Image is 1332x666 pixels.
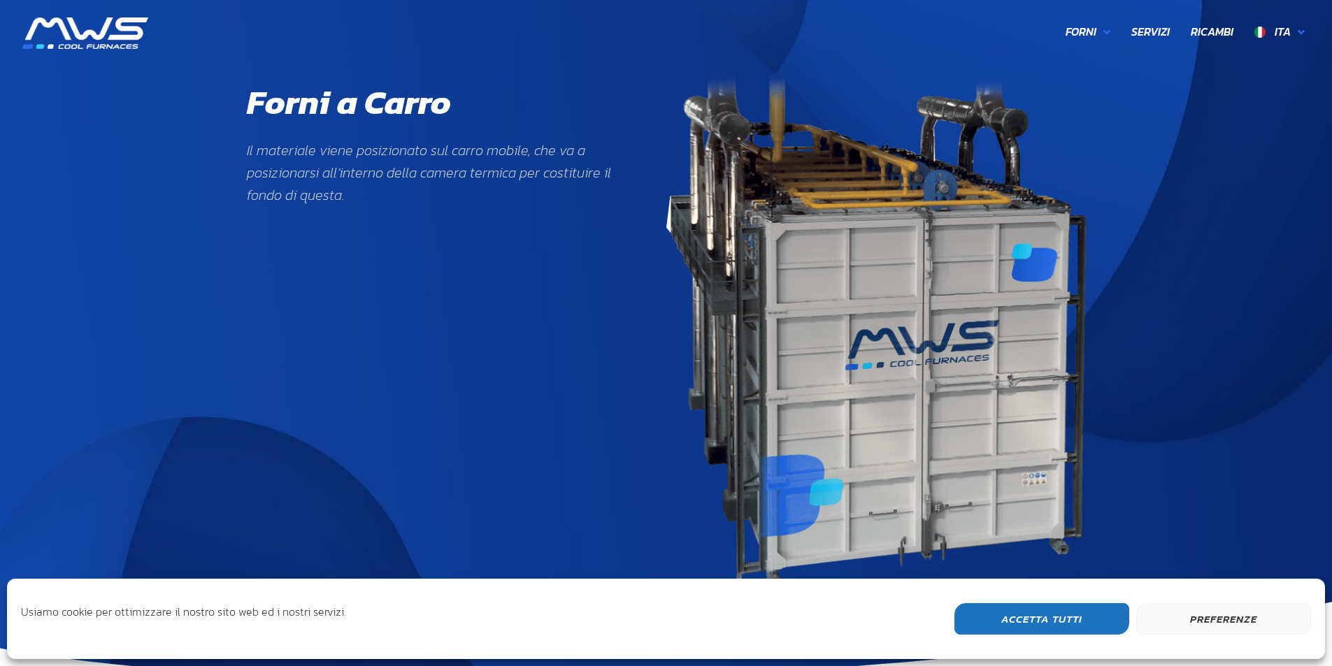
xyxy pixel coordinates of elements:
h1: Forni a Carro [247,82,451,123]
p: Il materiale viene posizionato sul carro mobile, che va a posizionarsi all’interno della camera t... [247,139,624,206]
span: Forni [1066,23,1096,41]
button: Accetta Tutti [954,603,1129,635]
button: Preferenze [1136,603,1311,635]
img: mws-Forno a carro-featured [666,72,1086,587]
a: Ricambi [1180,17,1244,47]
a: Forni [1055,17,1121,47]
a: Ita [1244,17,1315,47]
img: MWS s.r.l. [22,17,148,49]
span: Servizi [1131,23,1170,41]
div: Usiamo cookie per ottimizzare il nostro sito web ed i nostri servizi. [21,603,346,631]
a: Servizi [1121,17,1180,47]
span: Ita [1275,23,1291,40]
span: Ricambi [1191,23,1233,41]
